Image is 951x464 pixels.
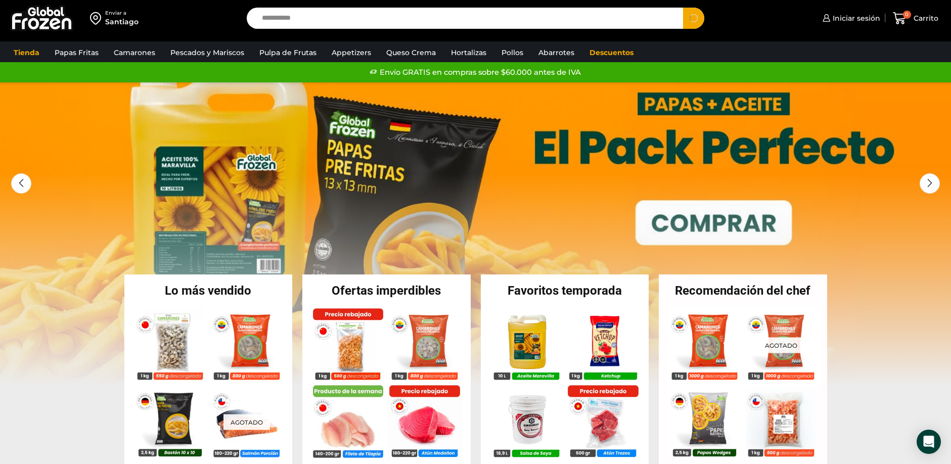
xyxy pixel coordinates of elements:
div: Santiago [105,17,139,27]
a: Descuentos [584,43,639,62]
h2: Lo más vendido [124,285,293,297]
a: Pulpa de Frutas [254,43,322,62]
div: Previous slide [11,173,31,194]
a: Iniciar sesión [820,8,880,28]
div: Open Intercom Messenger [917,430,941,454]
h2: Favoritos temporada [481,285,649,297]
span: 0 [903,11,911,19]
div: Next slide [920,173,940,194]
a: Hortalizas [446,43,491,62]
button: Search button [683,8,704,29]
p: Agotado [758,337,804,353]
img: address-field-icon.svg [90,10,105,27]
a: Pescados y Mariscos [165,43,249,62]
span: Carrito [911,13,938,23]
a: Abarrotes [533,43,579,62]
a: 0 Carrito [890,7,941,30]
div: Enviar a [105,10,139,17]
a: Tienda [9,43,44,62]
h2: Ofertas imperdibles [302,285,471,297]
a: Appetizers [327,43,376,62]
p: Agotado [223,414,269,430]
h2: Recomendación del chef [659,285,827,297]
a: Papas Fritas [50,43,104,62]
a: Pollos [496,43,528,62]
a: Queso Crema [381,43,441,62]
span: Iniciar sesión [830,13,880,23]
a: Camarones [109,43,160,62]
